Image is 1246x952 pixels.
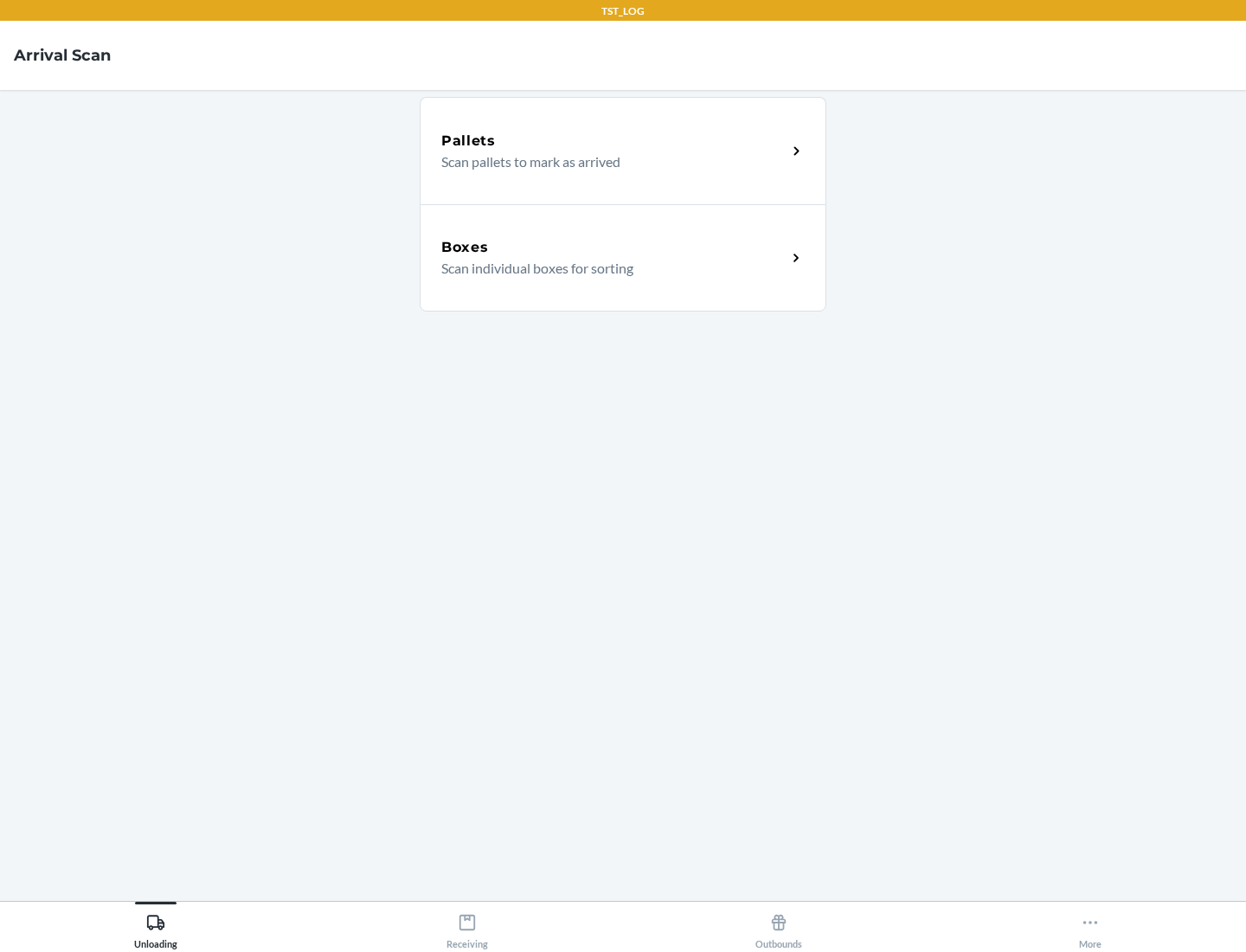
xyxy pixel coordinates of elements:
a: PalletsScan pallets to mark as arrived [420,97,826,204]
h5: Pallets [441,131,496,151]
div: Receiving [446,906,488,949]
div: Unloading [134,906,177,949]
h4: Arrival Scan [14,44,111,67]
a: BoxesScan individual boxes for sorting [420,204,826,312]
button: Outbounds [623,902,934,949]
p: Scan individual boxes for sorting [441,258,773,279]
div: Outbounds [755,906,802,949]
p: TST_LOG [601,3,645,19]
div: More [1079,906,1101,949]
h5: Boxes [441,237,489,258]
p: Scan pallets to mark as arrived [441,151,773,172]
button: More [934,902,1246,949]
button: Receiving [311,902,623,949]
